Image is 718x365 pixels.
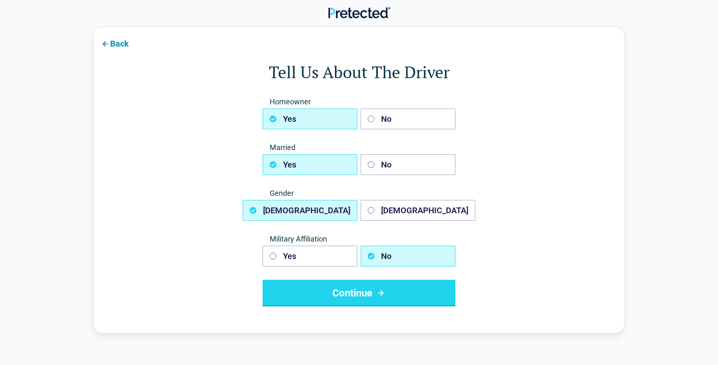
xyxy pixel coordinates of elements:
button: No [361,109,455,129]
button: Back [93,34,135,52]
button: No [361,154,455,175]
span: Military Affiliation [263,234,455,244]
button: Yes [263,246,357,266]
button: Continue [263,280,455,306]
span: Married [263,143,455,153]
button: No [361,246,455,266]
h1: Tell Us About The Driver [127,60,591,84]
span: Homeowner [263,97,455,107]
button: [DEMOGRAPHIC_DATA] [243,200,357,221]
button: [DEMOGRAPHIC_DATA] [361,200,475,221]
button: Yes [263,154,357,175]
span: Gender [263,188,455,198]
button: Yes [263,109,357,129]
